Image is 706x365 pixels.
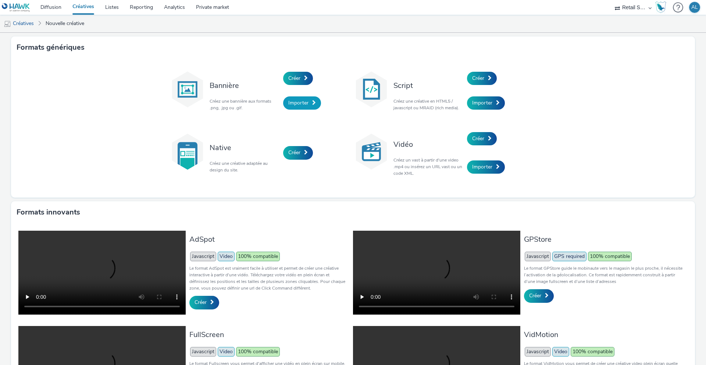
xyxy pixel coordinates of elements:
[467,132,497,145] a: Créer
[288,99,309,106] span: Importer
[353,133,390,170] img: video.svg
[210,143,279,153] h3: Native
[655,1,669,13] a: Hawk Academy
[552,347,569,357] span: Video
[529,292,541,299] span: Créer
[283,96,321,110] a: Importer
[588,252,632,261] span: 100% compatible
[189,234,349,244] h3: AdSpot
[472,163,492,170] span: Importer
[190,347,216,357] span: Javascript
[2,3,30,12] img: undefined Logo
[236,347,280,357] span: 100% compatible
[393,81,463,91] h3: Script
[17,42,85,53] h3: Formats génériques
[195,299,207,306] span: Créer
[524,330,684,340] h3: VidMotion
[190,252,216,261] span: Javascript
[42,15,88,32] a: Nouvelle créative
[524,234,684,244] h3: GPStore
[393,157,463,177] p: Créez un vast à partir d'une video .mp4 ou insérez un URL vast ou un code XML.
[552,252,586,261] span: GPS required
[283,146,313,159] a: Créer
[472,135,484,142] span: Créer
[4,20,11,28] img: mobile
[467,72,497,85] a: Créer
[467,160,505,174] a: Importer
[525,347,551,357] span: Javascript
[571,347,614,357] span: 100% compatible
[288,149,300,156] span: Créer
[655,1,666,13] img: Hawk Academy
[210,81,279,91] h3: Bannière
[288,75,300,82] span: Créer
[169,71,206,108] img: banner.svg
[691,2,698,13] div: AL
[467,96,505,110] a: Importer
[189,265,349,291] p: Le format AdSpot est vraiment facile à utiliser et permet de créer une créative interactive à par...
[218,252,235,261] span: Video
[524,289,554,302] a: Créer
[524,265,684,285] p: Le format GPStore guide le mobinaute vers le magasin le plus proche, il nécessite l’activation de...
[393,98,463,111] p: Créez une créative en HTML5 / javascript ou MRAID (rich media).
[236,252,280,261] span: 100% compatible
[218,347,235,357] span: Video
[283,72,313,85] a: Créer
[393,139,463,149] h3: Vidéo
[472,99,492,106] span: Importer
[472,75,484,82] span: Créer
[210,98,279,111] p: Créez une bannière aux formats .png, .jpg ou .gif.
[525,252,551,261] span: Javascript
[353,71,390,108] img: code.svg
[17,207,80,218] h3: Formats innovants
[169,133,206,170] img: native.svg
[189,330,349,340] h3: FullScreen
[189,296,219,309] a: Créer
[210,160,279,173] p: Créez une créative adaptée au design du site.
